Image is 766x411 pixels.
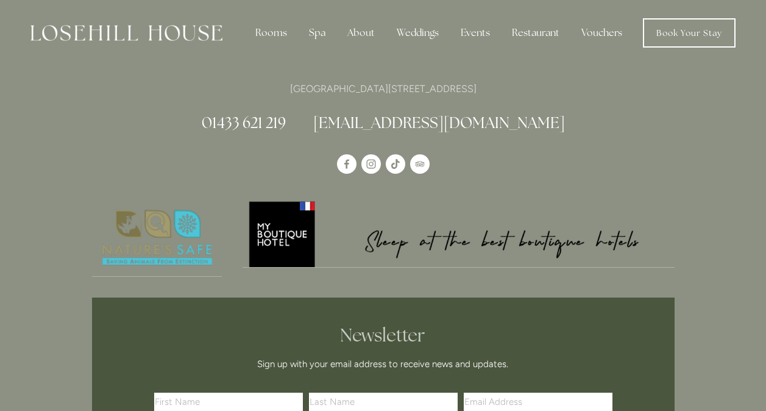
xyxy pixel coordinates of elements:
[154,393,303,411] input: First Name
[338,21,385,45] div: About
[299,21,335,45] div: Spa
[202,113,286,132] a: 01433 621 219
[337,154,356,174] a: Losehill House Hotel & Spa
[386,154,405,174] a: TikTok
[309,393,458,411] input: Last Name
[30,25,222,41] img: Losehill House
[158,357,608,371] p: Sign up with your email address to receive news and updates.
[410,154,430,174] a: TripAdvisor
[361,154,381,174] a: Instagram
[643,18,736,48] a: Book Your Stay
[313,113,565,132] a: [EMAIL_ADDRESS][DOMAIN_NAME]
[243,199,675,267] img: My Boutique Hotel - Logo
[451,21,500,45] div: Events
[92,199,222,276] img: Nature's Safe - Logo
[158,324,608,346] h2: Newsletter
[92,80,675,97] p: [GEOGRAPHIC_DATA][STREET_ADDRESS]
[387,21,449,45] div: Weddings
[464,393,612,411] input: Email Address
[502,21,569,45] div: Restaurant
[246,21,297,45] div: Rooms
[92,199,222,277] a: Nature's Safe - Logo
[572,21,632,45] a: Vouchers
